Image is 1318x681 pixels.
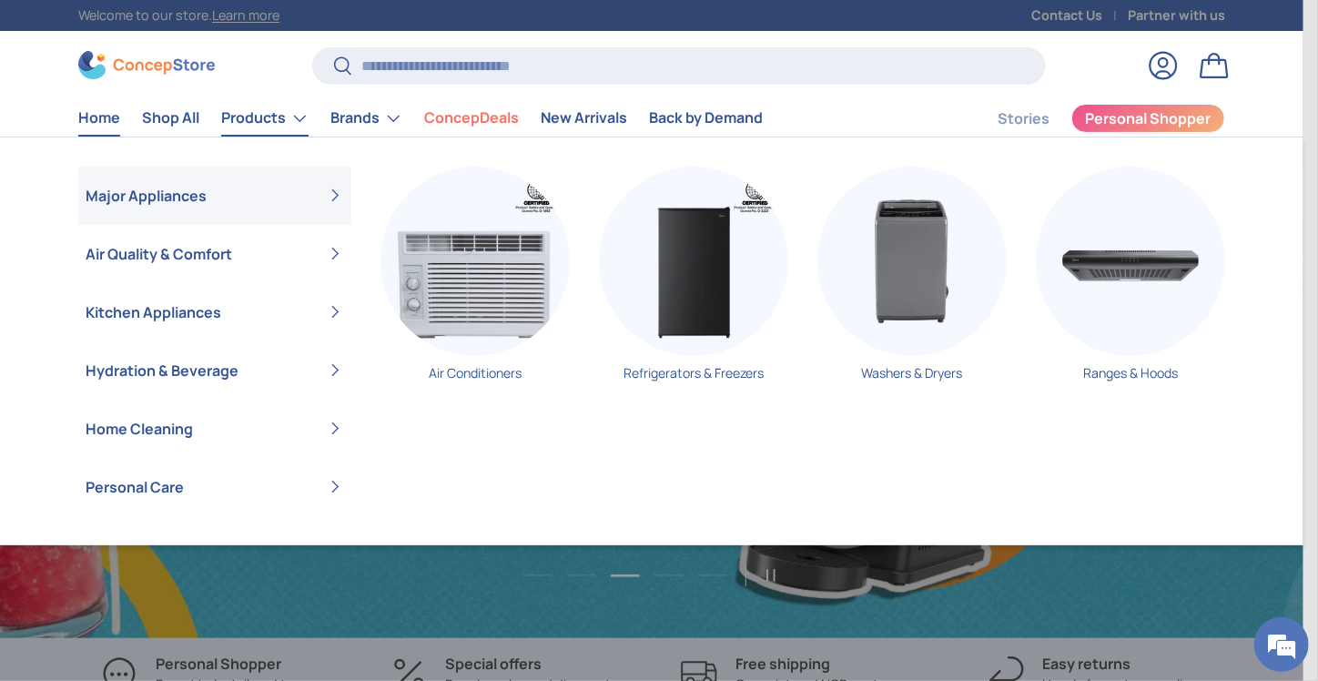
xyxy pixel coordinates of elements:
span: We're online! [106,217,251,401]
a: ConcepDeals [424,100,519,136]
summary: Brands [319,100,413,137]
summary: Products [210,100,319,137]
a: Home [78,100,120,136]
a: Back by Demand [649,100,763,136]
textarea: Type your message and hit 'Enter' [9,473,347,536]
a: New Arrivals [541,100,627,136]
img: ConcepStore [78,51,215,79]
div: Minimize live chat window [299,9,342,53]
div: Chat with us now [95,102,306,126]
nav: Primary [78,100,763,137]
a: Personal Shopper [1071,104,1225,133]
nav: Secondary [954,100,1225,137]
a: Stories [998,101,1049,137]
span: Personal Shopper [1086,111,1212,126]
a: Shop All [142,100,199,136]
